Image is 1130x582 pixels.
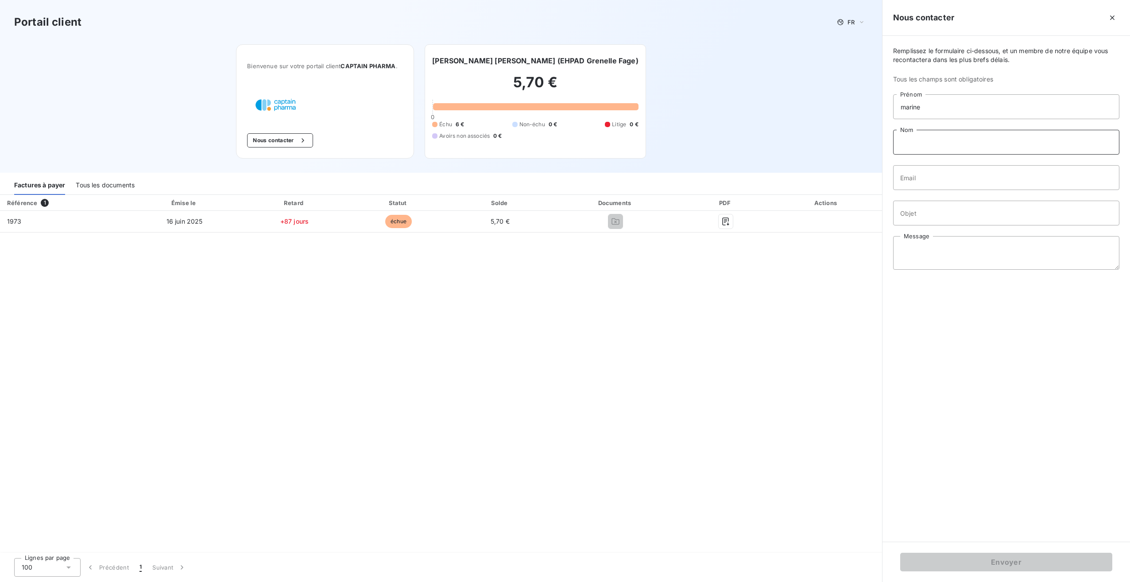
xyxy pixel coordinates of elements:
[247,62,403,70] span: Bienvenue sur votre portail client .
[519,120,545,128] span: Non-échu
[22,563,32,572] span: 100
[893,165,1119,190] input: placeholder
[7,217,22,225] span: 1973
[893,75,1119,84] span: Tous les champs sont obligatoires
[452,198,548,207] div: Solde
[893,12,954,24] h5: Nous contacter
[129,198,240,207] div: Émise le
[552,198,679,207] div: Documents
[900,553,1112,571] button: Envoyer
[247,133,313,147] button: Nous contacter
[385,215,412,228] span: échue
[893,130,1119,155] input: placeholder
[682,198,769,207] div: PDF
[341,62,395,70] span: CAPTAIN PHARMA
[432,74,638,100] h2: 5,70 €
[431,113,434,120] span: 0
[439,132,490,140] span: Avoirs non associés
[76,176,135,195] div: Tous les documents
[139,563,142,572] span: 1
[14,14,81,30] h3: Portail client
[893,94,1119,119] input: placeholder
[280,217,309,225] span: +87 jours
[247,91,304,119] img: Company logo
[549,120,557,128] span: 0 €
[166,217,203,225] span: 16 juin 2025
[134,558,147,577] button: 1
[773,198,880,207] div: Actions
[493,132,502,140] span: 0 €
[893,201,1119,225] input: placeholder
[847,19,855,26] span: FR
[41,199,49,207] span: 1
[7,199,37,206] div: Référence
[612,120,626,128] span: Litige
[439,120,452,128] span: Échu
[491,217,510,225] span: 5,70 €
[893,47,1119,64] span: Remplissez le formulaire ci-dessous, et un membre de notre équipe vous recontactera dans les plus...
[456,120,464,128] span: 6 €
[147,558,192,577] button: Suivant
[349,198,448,207] div: Statut
[432,55,638,66] h6: [PERSON_NAME] [PERSON_NAME] (EHPAD Grenelle Fage)
[244,198,345,207] div: Retard
[630,120,638,128] span: 0 €
[81,558,134,577] button: Précédent
[14,176,65,195] div: Factures à payer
